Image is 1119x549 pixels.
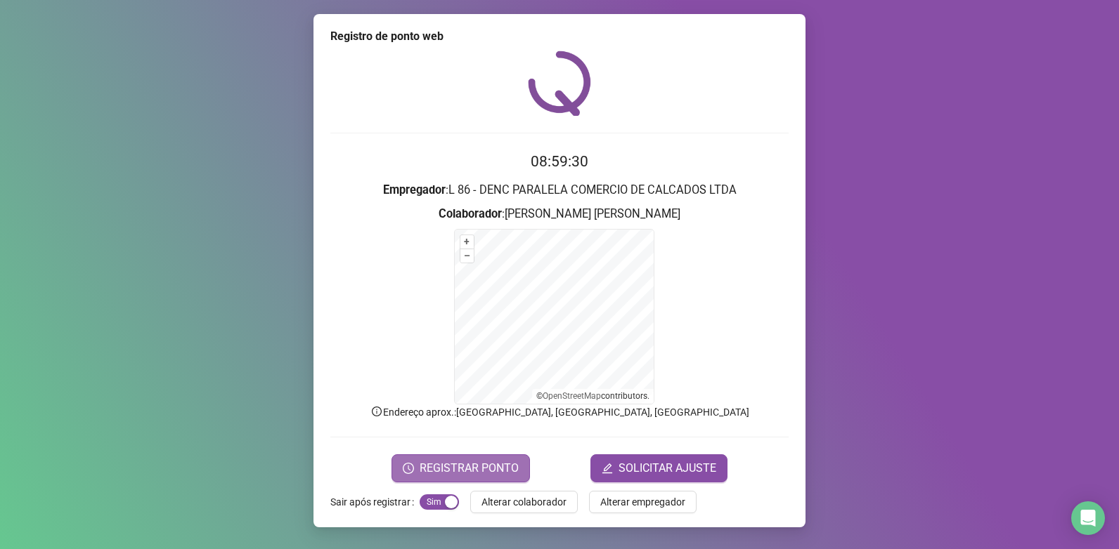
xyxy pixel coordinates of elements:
img: QRPoint [528,51,591,116]
button: REGISTRAR PONTO [392,454,530,482]
label: Sair após registrar [330,491,420,513]
span: REGISTRAR PONTO [420,460,519,477]
span: Alterar empregador [600,494,685,510]
p: Endereço aprox. : [GEOGRAPHIC_DATA], [GEOGRAPHIC_DATA], [GEOGRAPHIC_DATA] [330,404,789,420]
strong: Colaborador [439,207,502,220]
li: © contributors. [536,391,649,401]
div: Registro de ponto web [330,28,789,45]
h3: : [PERSON_NAME] [PERSON_NAME] [330,205,789,223]
button: Alterar colaborador [470,491,578,513]
span: SOLICITAR AJUSTE [619,460,716,477]
time: 08:59:30 [531,153,588,170]
span: Alterar colaborador [481,494,567,510]
h3: : L 86 - DENC PARALELA COMERCIO DE CALCADOS LTDA [330,181,789,199]
span: edit [602,463,613,474]
div: Open Intercom Messenger [1071,501,1105,535]
button: Alterar empregador [589,491,697,513]
button: editSOLICITAR AJUSTE [590,454,727,482]
button: – [460,249,474,263]
a: OpenStreetMap [543,391,601,401]
button: + [460,235,474,249]
span: info-circle [370,405,383,418]
strong: Empregador [383,183,446,197]
span: clock-circle [403,463,414,474]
